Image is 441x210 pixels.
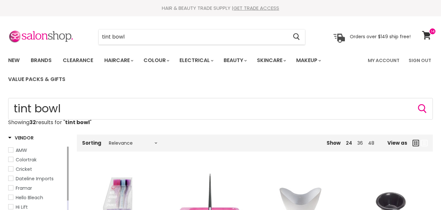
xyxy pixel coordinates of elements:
a: 36 [357,140,363,146]
a: Brands [26,54,57,67]
input: Search [8,98,433,120]
a: GET TRADE ACCESS [233,5,279,11]
form: Product [98,29,305,45]
a: Clearance [58,54,98,67]
span: AMW [16,147,27,153]
a: Beauty [219,54,251,67]
strong: 32 [29,119,36,126]
a: AMW [8,147,66,154]
p: Orders over $149 ship free! [350,34,411,40]
span: Show [327,139,341,146]
a: Dateline Imports [8,175,66,182]
iframe: Gorgias live chat messenger [408,179,434,203]
span: View as [387,140,407,146]
a: New [3,54,25,67]
span: Framar [16,185,32,191]
a: Haircare [99,54,137,67]
a: Electrical [175,54,217,67]
a: Colortrak [8,156,66,163]
strong: tint bowl [65,119,90,126]
a: Colour [139,54,173,67]
a: Hello Bleach [8,194,66,201]
a: 24 [346,140,352,146]
span: Colortrak [16,156,37,163]
a: 48 [368,140,374,146]
a: My Account [364,54,403,67]
a: Cricket [8,166,66,173]
a: Sign Out [405,54,435,67]
span: Dateline Imports [16,175,54,182]
form: Product [8,98,433,120]
p: Showing results for " " [8,120,433,125]
a: Skincare [252,54,290,67]
span: Hello Bleach [16,194,43,201]
ul: Main menu [3,51,364,89]
a: Value Packs & Gifts [3,73,70,86]
h3: Vendor [8,135,33,141]
span: Cricket [16,166,32,172]
input: Search [99,29,288,44]
a: Framar [8,185,66,192]
button: Search [417,104,428,114]
button: Search [288,29,305,44]
a: Makeup [291,54,325,67]
label: Sorting [82,140,101,146]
